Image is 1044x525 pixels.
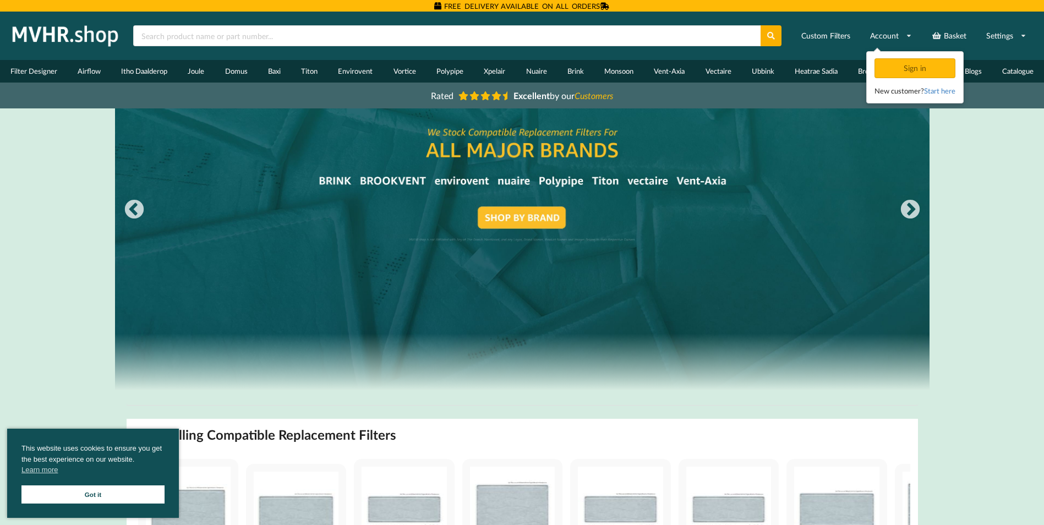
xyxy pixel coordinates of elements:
[328,60,383,83] a: Envirovent
[924,86,955,95] a: Start here
[925,26,974,46] a: Basket
[899,199,921,221] button: Next
[594,60,643,83] a: Monsoon
[863,26,919,46] a: Account
[575,90,613,101] i: Customers
[426,60,473,83] a: Polypipe
[21,485,165,504] a: Got it cookie
[134,426,396,444] h2: Best Selling Compatible Replacement Filters
[848,60,901,83] a: Brookvent
[979,26,1034,46] a: Settings
[513,90,550,101] b: Excellent
[874,58,955,78] div: Sign in
[383,60,426,83] a: Vortice
[695,60,741,83] a: Vectaire
[215,60,258,83] a: Domus
[513,90,613,101] span: by our
[992,60,1044,83] a: Catalogue
[7,429,179,518] div: cookieconsent
[21,464,58,475] a: cookies - Learn more
[874,85,955,96] div: New customer?
[557,60,594,83] a: Brink
[111,60,178,83] a: Itho Daalderop
[8,22,123,50] img: mvhr.shop.png
[474,60,516,83] a: Xpelair
[516,60,557,83] a: Nuaire
[291,60,328,83] a: Titon
[21,443,165,478] span: This website uses cookies to ensure you get the best experience on our website.
[936,60,992,83] a: Short Blogs
[644,60,695,83] a: Vent-Axia
[741,60,784,83] a: Ubbink
[431,90,453,101] span: Rated
[67,60,111,83] a: Airflow
[423,86,621,105] a: Rated Excellentby ourCustomers
[133,25,761,46] input: Search product name or part number...
[178,60,215,83] a: Joule
[258,60,291,83] a: Baxi
[123,199,145,221] button: Previous
[874,63,958,73] a: Sign in
[794,26,857,46] a: Custom Filters
[785,60,848,83] a: Heatrae Sadia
